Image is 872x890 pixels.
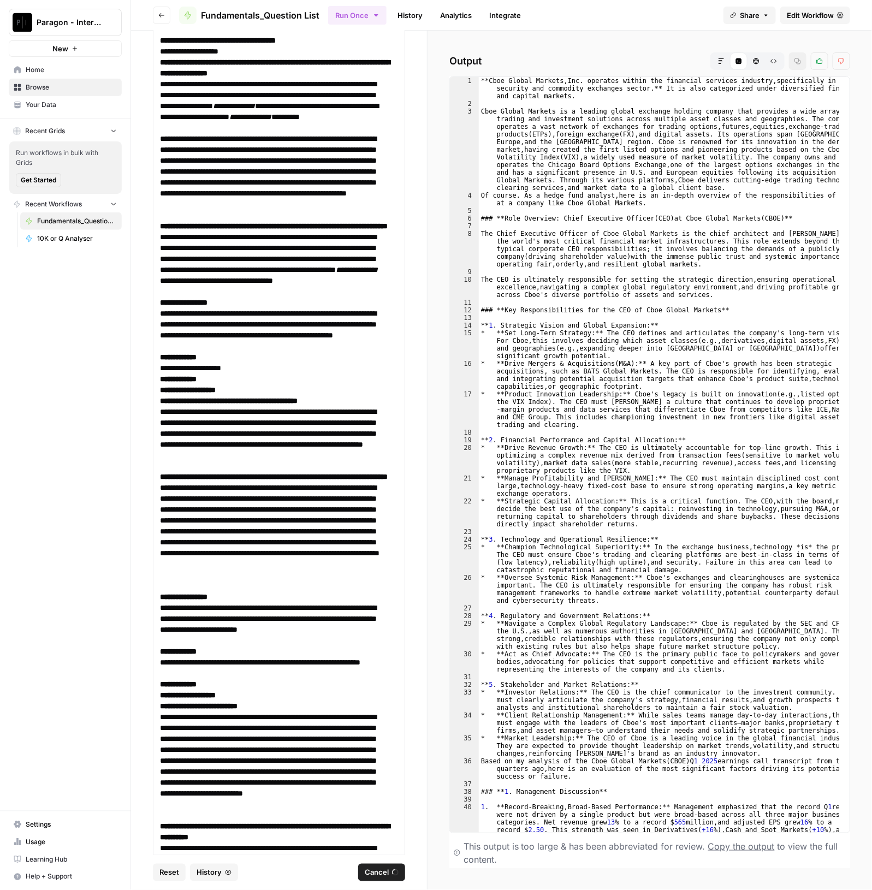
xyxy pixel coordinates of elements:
div: 34 [450,711,479,734]
img: Paragon - Internal Usage Logo [13,13,32,32]
div: 28 [450,612,479,620]
span: Help + Support [26,872,117,882]
button: Share [723,7,776,24]
div: 32 [450,681,479,689]
div: 8 [450,230,479,268]
a: 10K or Q Analyser [20,230,122,247]
div: 37 [450,780,479,788]
div: 17 [450,390,479,429]
a: History [391,7,429,24]
span: Settings [26,820,117,829]
span: Get Started [21,175,56,185]
div: 20 [450,444,479,474]
div: This output is too large & has been abbreviated for review. to view the full content. [464,840,846,866]
span: Copy the output [708,841,775,852]
span: History [197,867,222,878]
div: 22 [450,497,479,528]
div: 26 [450,574,479,604]
div: 7 [450,222,479,230]
div: 39 [450,796,479,803]
button: New [9,40,122,57]
span: Recent Workflows [25,199,82,209]
div: 29 [450,620,479,650]
span: Recent Grids [25,126,65,136]
button: Reset [153,864,186,881]
button: Cancel [358,864,405,881]
button: Run Once [328,6,387,25]
div: 16 [450,360,479,390]
div: 30 [450,650,479,673]
div: 6 [450,215,479,222]
div: 25 [450,543,479,574]
div: 11 [450,299,479,306]
span: Reset [159,867,179,878]
div: 23 [450,528,479,536]
div: 14 [450,322,479,329]
a: Settings [9,816,122,833]
button: Workspace: Paragon - Internal Usage [9,9,122,36]
div: 19 [450,436,479,444]
div: 27 [450,604,479,612]
div: 35 [450,734,479,757]
a: Fundamentals_Question List [179,7,319,24]
div: 31 [450,673,479,681]
span: Paragon - Internal Usage [37,17,103,28]
div: 38 [450,788,479,796]
div: 4 [450,192,479,207]
span: Usage [26,837,117,847]
div: 33 [450,689,479,711]
div: 40 [450,803,479,849]
a: Your Data [9,96,122,114]
span: Cancel [365,867,389,878]
div: 2 [450,100,479,108]
div: 12 [450,306,479,314]
a: Analytics [434,7,478,24]
span: Home [26,65,117,75]
span: 10K or Q Analyser [37,234,117,244]
a: Edit Workflow [780,7,850,24]
div: 10 [450,276,479,299]
span: Learning Hub [26,855,117,864]
div: 13 [450,314,479,322]
span: Edit Workflow [787,10,834,21]
span: Browse [26,82,117,92]
span: Fundamentals_Question List [37,216,117,226]
button: History [190,864,238,881]
button: Recent Workflows [9,196,122,212]
button: Get Started [16,173,61,187]
h2: Output [449,52,850,70]
div: 1 [450,77,479,100]
div: 21 [450,474,479,497]
span: Your Data [26,100,117,110]
button: Recent Grids [9,123,122,139]
div: 3 [450,108,479,192]
span: Share [740,10,760,21]
a: Browse [9,79,122,96]
div: 5 [450,207,479,215]
a: Usage [9,833,122,851]
div: 18 [450,429,479,436]
div: 15 [450,329,479,360]
div: 24 [450,536,479,543]
a: Home [9,61,122,79]
a: Learning Hub [9,851,122,868]
a: Integrate [483,7,527,24]
a: Fundamentals_Question List [20,212,122,230]
div: 36 [450,757,479,780]
span: Fundamentals_Question List [201,9,319,22]
button: Help + Support [9,868,122,886]
div: 9 [450,268,479,276]
span: New [52,43,68,54]
span: Run workflows in bulk with Grids [16,148,115,168]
